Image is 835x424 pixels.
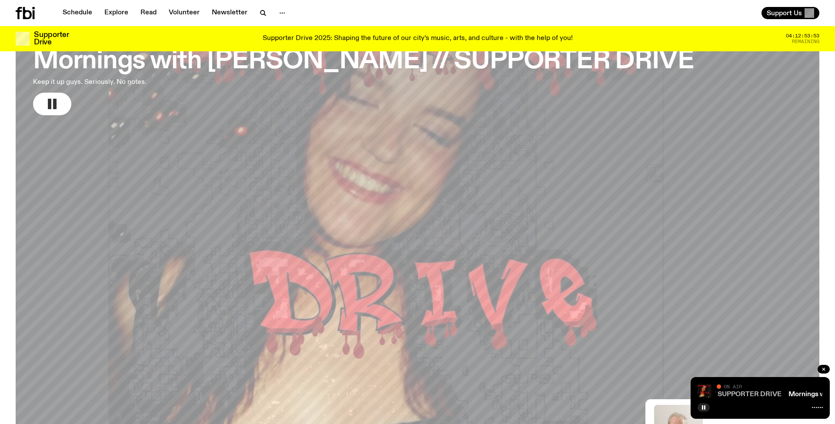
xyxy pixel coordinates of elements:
a: Schedule [57,7,97,19]
a: Newsletter [207,7,253,19]
h3: Supporter Drive [34,31,69,46]
button: Support Us [762,7,819,19]
h3: Mornings with [PERSON_NAME] // SUPPORTER DRIVE [33,49,694,73]
span: On Air [724,384,742,389]
p: Keep it up guys. Seriously. No notes. [33,77,256,87]
p: Supporter Drive 2025: Shaping the future of our city’s music, arts, and culture - with the help o... [263,35,573,43]
a: Mornings with [PERSON_NAME] // SUPPORTER DRIVEKeep it up guys. Seriously. No notes. [33,29,694,115]
span: 04:12:53:53 [786,33,819,38]
span: Remaining [792,39,819,44]
a: Explore [99,7,134,19]
a: Volunteer [164,7,205,19]
a: Read [135,7,162,19]
span: Support Us [767,9,802,17]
